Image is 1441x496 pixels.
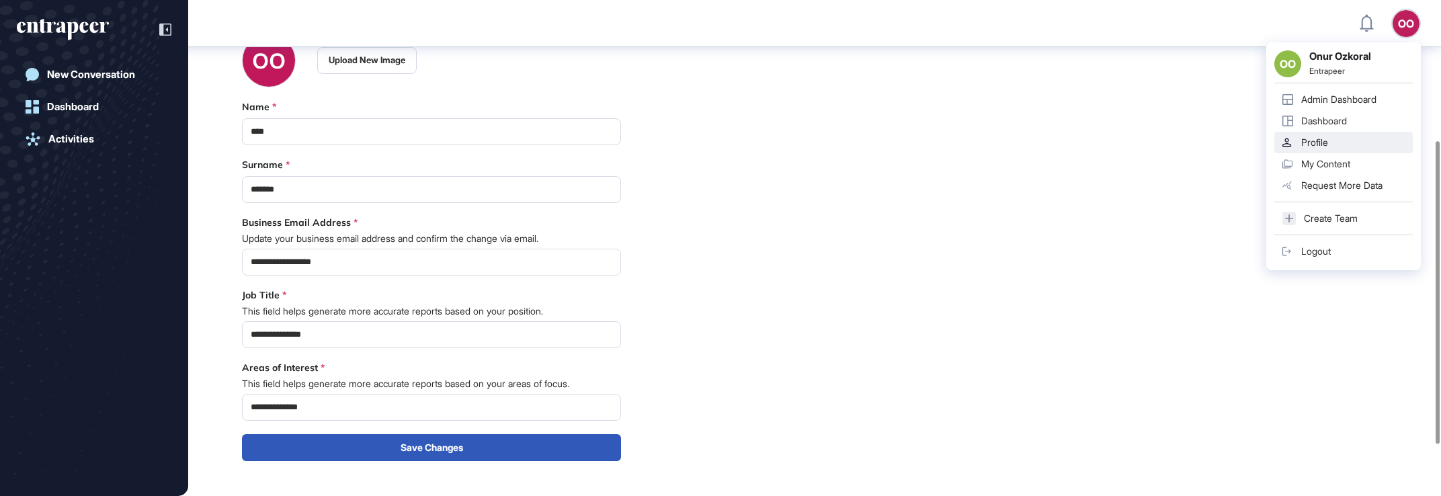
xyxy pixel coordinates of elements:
a: Activities [17,126,171,153]
div: Dashboard [47,101,99,113]
button: Save Changes [242,434,621,461]
label: Areas of Interest [242,362,318,374]
span: This field helps generate more accurate reports based on your areas of focus. [242,379,621,388]
div: Activities [48,133,94,145]
span: Update your business email address and confirm the change via email. [242,234,621,243]
label: Job Title [242,289,280,301]
a: Dashboard [17,93,171,120]
label: Name [242,101,270,113]
div: OO [243,34,295,87]
button: OO [1393,10,1419,37]
label: Business Email Address [242,216,351,229]
label: Surname [242,159,283,171]
div: New Conversation [47,69,135,81]
span: This field helps generate more accurate reports based on your position. [242,306,621,316]
a: New Conversation [17,61,171,88]
button: Upload New Image [317,47,417,74]
div: entrapeer-logo [17,19,109,40]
